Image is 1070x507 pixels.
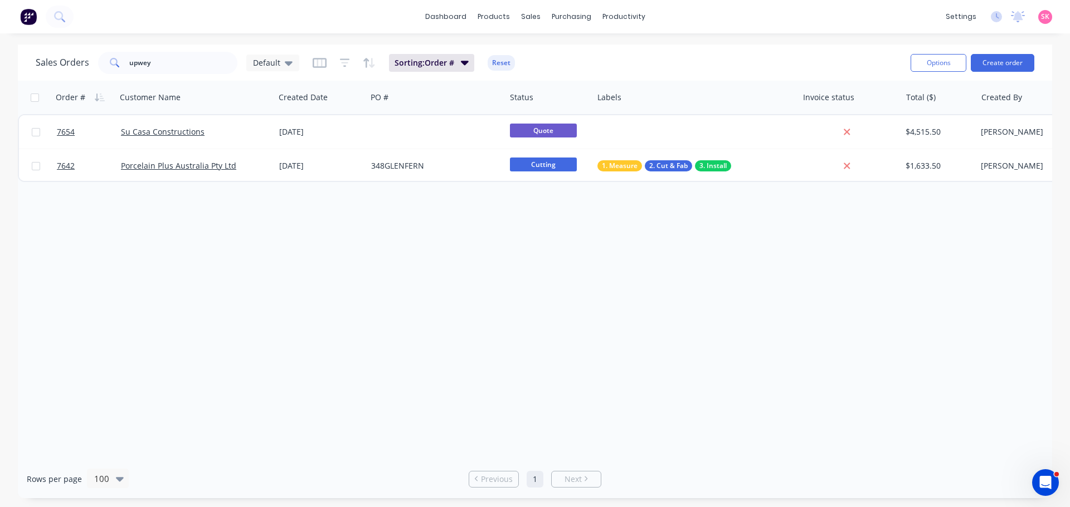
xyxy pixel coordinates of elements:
span: Previous [481,474,513,485]
a: Previous page [469,474,518,485]
span: 7654 [57,126,75,137]
div: PO # [371,92,388,103]
h1: Sales Orders [36,57,89,68]
div: Total ($) [906,92,936,103]
span: 7642 [57,160,75,171]
div: productivity [597,8,651,25]
span: 2. Cut & Fab [649,160,688,171]
a: Su Casa Constructions [121,126,205,137]
ul: Pagination [464,471,606,488]
button: Create order [971,54,1034,72]
a: dashboard [420,8,472,25]
span: 3. Install [699,160,727,171]
span: Quote [510,124,577,137]
div: Created Date [279,92,328,103]
div: 348GLENFERN [371,160,495,171]
a: Page 1 is your current page [527,471,543,488]
img: Factory [20,8,37,25]
a: 7642 [57,149,121,183]
div: $4,515.50 [906,126,969,137]
div: Status [510,92,533,103]
div: $1,633.50 [906,160,969,171]
div: [DATE] [279,126,362,137]
span: Sorting: Order # [395,57,454,68]
a: Next page [552,474,601,485]
div: sales [515,8,546,25]
a: Porcelain Plus Australia Pty Ltd [121,160,236,171]
div: Created By [981,92,1022,103]
div: products [472,8,515,25]
div: [DATE] [279,160,362,171]
iframe: Intercom live chat [1032,469,1059,496]
div: Invoice status [803,92,854,103]
button: Options [911,54,966,72]
span: Default [253,57,280,68]
span: Rows per page [27,474,82,485]
div: settings [940,8,982,25]
button: Sorting:Order # [389,54,474,72]
div: Labels [597,92,621,103]
div: Customer Name [120,92,181,103]
a: 7654 [57,115,121,149]
div: Order # [56,92,85,103]
button: Reset [488,55,515,71]
span: SK [1041,12,1049,22]
span: Next [565,474,582,485]
div: purchasing [546,8,597,25]
span: Cutting [510,157,577,171]
button: 1. Measure2. Cut & Fab3. Install [597,160,731,171]
input: Search... [129,52,238,74]
span: 1. Measure [602,160,638,171]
